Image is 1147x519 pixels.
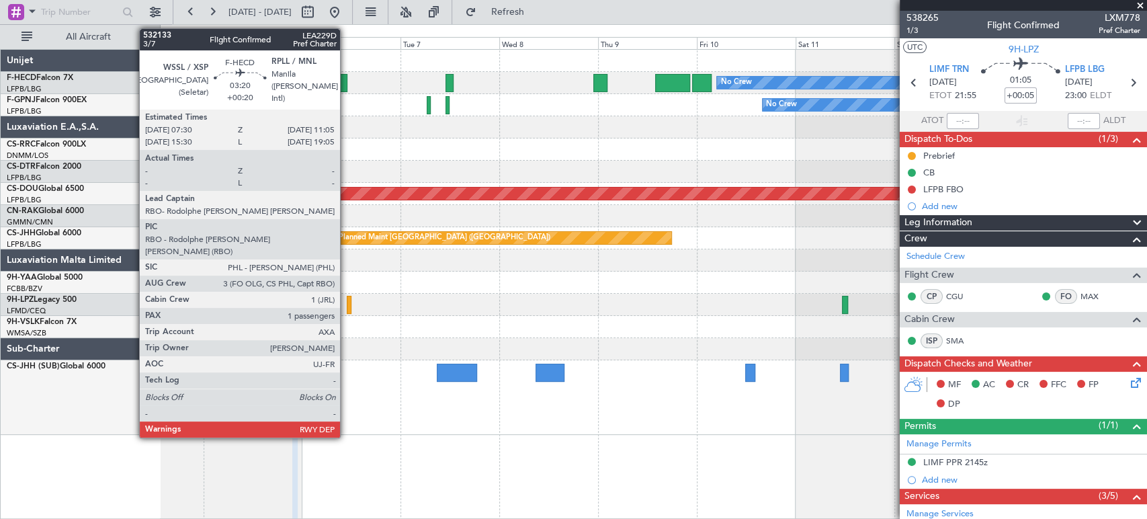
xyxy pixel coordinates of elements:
[947,113,979,129] input: --:--
[906,11,939,25] span: 538265
[946,335,976,347] a: SMA
[1009,42,1039,56] span: 9H-LPZ
[1010,74,1031,87] span: 01:05
[1051,378,1066,392] span: FFC
[7,207,84,215] a: CN-RAKGlobal 6000
[41,2,118,22] input: Trip Number
[894,37,993,49] div: Sun 12
[987,18,1060,32] div: Flight Confirmed
[1103,114,1125,128] span: ALDT
[1099,25,1140,36] span: Pref Charter
[904,356,1032,372] span: Dispatch Checks and Weather
[7,74,73,82] a: F-HECDFalcon 7X
[7,74,36,82] span: F-HECD
[7,207,38,215] span: CN-RAK
[15,26,146,48] button: All Aircraft
[796,37,894,49] div: Sat 11
[948,398,960,411] span: DP
[904,312,955,327] span: Cabin Crew
[163,27,185,38] div: [DATE]
[35,32,142,42] span: All Aircraft
[1065,63,1105,77] span: LFPB LBG
[7,296,34,304] span: 9H-LPZ
[7,362,60,370] span: CS-JHH (SUB)
[7,306,46,316] a: LFMD/CEQ
[904,215,972,231] span: Leg Information
[922,200,1140,212] div: Add new
[906,250,965,264] a: Schedule Crew
[7,96,87,104] a: F-GPNJFalcon 900EX
[1017,378,1029,392] span: CR
[400,37,499,49] div: Tue 7
[904,489,939,504] span: Services
[929,76,957,89] span: [DATE]
[906,438,972,451] a: Manage Permits
[922,474,1140,485] div: Add new
[906,25,939,36] span: 1/3
[923,167,935,178] div: CB
[7,185,84,193] a: CS-DOUGlobal 6500
[1099,418,1118,432] span: (1/1)
[7,274,83,282] a: 9H-YAAGlobal 5000
[720,73,751,93] div: No Crew
[929,63,969,77] span: LIMF TRN
[946,290,976,303] a: CGU
[7,274,37,282] span: 9H-YAA
[7,217,53,227] a: GMMN/CMN
[903,41,927,53] button: UTC
[302,37,400,49] div: Mon 6
[1099,132,1118,146] span: (1/3)
[766,95,797,115] div: No Crew
[7,96,36,104] span: F-GPNJ
[228,6,292,18] span: [DATE] - [DATE]
[338,228,550,248] div: Planned Maint [GEOGRAPHIC_DATA] ([GEOGRAPHIC_DATA])
[904,231,927,247] span: Crew
[7,163,36,171] span: CS-DTR
[1065,89,1087,103] span: 23:00
[499,37,598,49] div: Wed 8
[697,37,796,49] div: Fri 10
[921,333,943,348] div: ISP
[7,239,42,249] a: LFPB/LBG
[1099,489,1118,503] span: (3/5)
[904,132,972,147] span: Dispatch To-Dos
[923,456,988,468] div: LIMF PPR 2145z
[904,268,954,283] span: Flight Crew
[983,378,995,392] span: AC
[7,151,48,161] a: DNMM/LOS
[7,141,36,149] span: CS-RRC
[955,89,976,103] span: 21:55
[7,229,36,237] span: CS-JHH
[7,141,86,149] a: CS-RRCFalcon 900LX
[1090,89,1111,103] span: ELDT
[1080,290,1111,303] a: MAX
[948,378,961,392] span: MF
[7,284,42,294] a: FCBB/BZV
[1065,76,1093,89] span: [DATE]
[7,328,46,338] a: WMSA/SZB
[7,185,38,193] span: CS-DOU
[459,1,540,23] button: Refresh
[923,150,955,161] div: Prebrief
[921,289,943,304] div: CP
[204,37,302,49] div: Sun 5
[7,195,42,205] a: LFPB/LBG
[598,37,697,49] div: Thu 9
[7,362,105,370] a: CS-JHH (SUB)Global 6000
[7,229,81,237] a: CS-JHHGlobal 6000
[7,84,42,94] a: LFPB/LBG
[923,184,964,195] div: LFPB FBO
[7,106,42,116] a: LFPB/LBG
[904,419,936,434] span: Permits
[479,7,536,17] span: Refresh
[1055,289,1077,304] div: FO
[7,163,81,171] a: CS-DTRFalcon 2000
[7,318,77,326] a: 9H-VSLKFalcon 7X
[1089,378,1099,392] span: FP
[7,296,77,304] a: 9H-LPZLegacy 500
[1099,11,1140,25] span: LXM778
[921,114,943,128] span: ATOT
[7,173,42,183] a: LFPB/LBG
[929,89,951,103] span: ETOT
[7,318,40,326] span: 9H-VSLK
